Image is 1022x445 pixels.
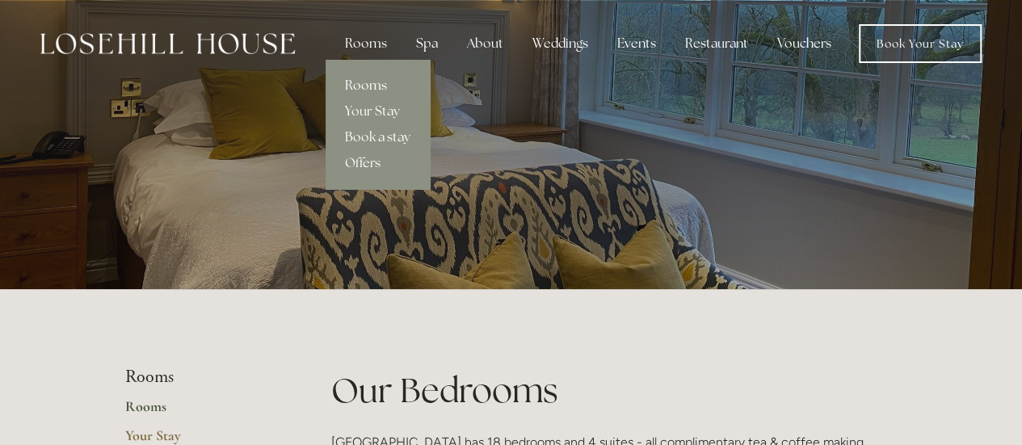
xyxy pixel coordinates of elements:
div: Spa [403,27,451,60]
div: Events [604,27,669,60]
a: Your Stay [326,99,430,124]
a: Book Your Stay [859,24,982,63]
li: Rooms [125,367,280,388]
a: Offers [326,150,430,176]
div: Weddings [519,27,601,60]
div: Restaurant [672,27,761,60]
a: Book a stay [326,124,430,150]
img: Losehill House [40,33,295,54]
h1: Our Bedrooms [331,367,898,414]
div: About [454,27,516,60]
a: Rooms [326,73,430,99]
a: Vouchers [764,27,844,60]
a: Rooms [125,397,280,426]
div: Rooms [332,27,400,60]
